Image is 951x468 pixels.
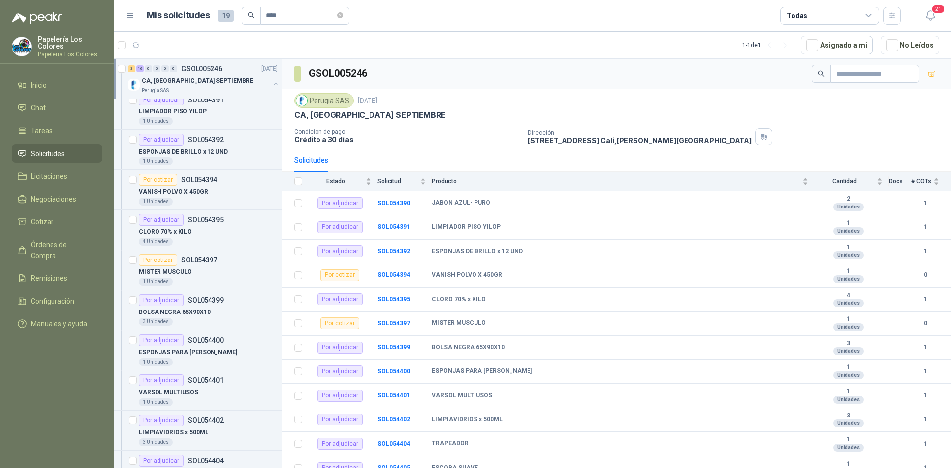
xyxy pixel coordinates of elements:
[317,197,363,209] div: Por adjudicar
[377,172,432,191] th: Solicitud
[814,292,883,300] b: 4
[12,76,102,95] a: Inicio
[31,273,67,284] span: Remisiones
[320,317,359,329] div: Por cotizar
[139,227,192,237] p: CLORO 70% x KILO
[911,270,939,280] b: 0
[12,212,102,231] a: Cotizar
[911,295,939,304] b: 1
[911,199,939,208] b: 1
[814,172,889,191] th: Cantidad
[128,63,280,95] a: 3 16 0 0 0 0 GSOL005246[DATE] Company LogoCA, [GEOGRAPHIC_DATA] SEPTIEMBREPerugia SAS
[188,417,224,424] p: SOL054402
[139,398,173,406] div: 1 Unidades
[188,337,224,344] p: SOL054400
[139,294,184,306] div: Por adjudicar
[911,222,939,232] b: 1
[833,371,864,379] div: Unidades
[153,65,160,72] div: 0
[358,96,377,105] p: [DATE]
[139,374,184,386] div: Por adjudicar
[294,155,328,166] div: Solicitudes
[139,267,192,277] p: MISTER MUSCULO
[377,392,410,399] a: SOL054401
[38,52,102,57] p: Papeleria Los Colores
[139,438,173,446] div: 3 Unidades
[833,396,864,404] div: Unidades
[161,65,169,72] div: 0
[432,271,502,279] b: VANISH POLVO X 450GR
[911,439,939,449] b: 1
[142,76,253,86] p: CA, [GEOGRAPHIC_DATA] SEPTIEMBRE
[833,203,864,211] div: Unidades
[309,66,369,81] h3: GSOL005246
[12,235,102,265] a: Órdenes de Compra
[528,129,752,136] p: Dirección
[139,318,173,326] div: 3 Unidades
[31,194,76,205] span: Negociaciones
[38,36,102,50] p: Papelería Los Colores
[377,320,410,327] a: SOL054397
[114,411,282,451] a: Por adjudicarSOL054402LIMPIAVIDRIOS x 500ML3 Unidades
[911,319,939,328] b: 0
[308,178,364,185] span: Estado
[139,107,207,116] p: LIMPIADOR PISO YILOP
[317,365,363,377] div: Por adjudicar
[139,428,208,437] p: LIMPIAVIDRIOS x 500ML
[814,364,883,371] b: 1
[139,254,177,266] div: Por cotizar
[139,415,184,426] div: Por adjudicar
[432,367,532,375] b: ESPONJAS PARA [PERSON_NAME]
[377,248,410,255] a: SOL054392
[931,4,945,14] span: 21
[833,444,864,452] div: Unidades
[317,221,363,233] div: Por adjudicar
[814,244,883,252] b: 1
[432,296,486,304] b: CLORO 70% x KILO
[12,269,102,288] a: Remisiones
[317,245,363,257] div: Por adjudicar
[31,148,65,159] span: Solicitudes
[12,190,102,208] a: Negociaciones
[248,12,255,19] span: search
[181,176,217,183] p: SOL054394
[377,296,410,303] a: SOL054395
[181,65,222,72] p: GSOL005246
[377,344,410,351] a: SOL054399
[139,134,184,146] div: Por adjudicar
[139,94,184,105] div: Por adjudicar
[337,11,343,20] span: close-circle
[139,187,208,197] p: VANISH POLVO X 450GR
[377,178,418,185] span: Solicitud
[181,257,217,263] p: SOL054397
[317,390,363,402] div: Por adjudicar
[377,200,410,207] a: SOL054390
[432,178,800,185] span: Producto
[12,314,102,333] a: Manuales y ayuda
[139,214,184,226] div: Por adjudicar
[814,340,883,348] b: 3
[432,199,490,207] b: JABON AZUL- PURO
[294,135,520,144] p: Crédito a 30 días
[31,80,47,91] span: Inicio
[432,223,501,231] b: LIMPIADOR PISO YILOP
[261,64,278,74] p: [DATE]
[31,125,53,136] span: Tareas
[911,415,939,424] b: 1
[814,195,883,203] b: 2
[377,440,410,447] a: SOL054404
[114,170,282,210] a: Por cotizarSOL054394VANISH POLVO X 450GR1 Unidades
[833,251,864,259] div: Unidades
[139,278,173,286] div: 1 Unidades
[833,275,864,283] div: Unidades
[31,171,67,182] span: Licitaciones
[814,460,883,468] b: 1
[12,292,102,311] a: Configuración
[12,12,62,24] img: Logo peakr
[296,95,307,106] img: Company Logo
[12,144,102,163] a: Solicitudes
